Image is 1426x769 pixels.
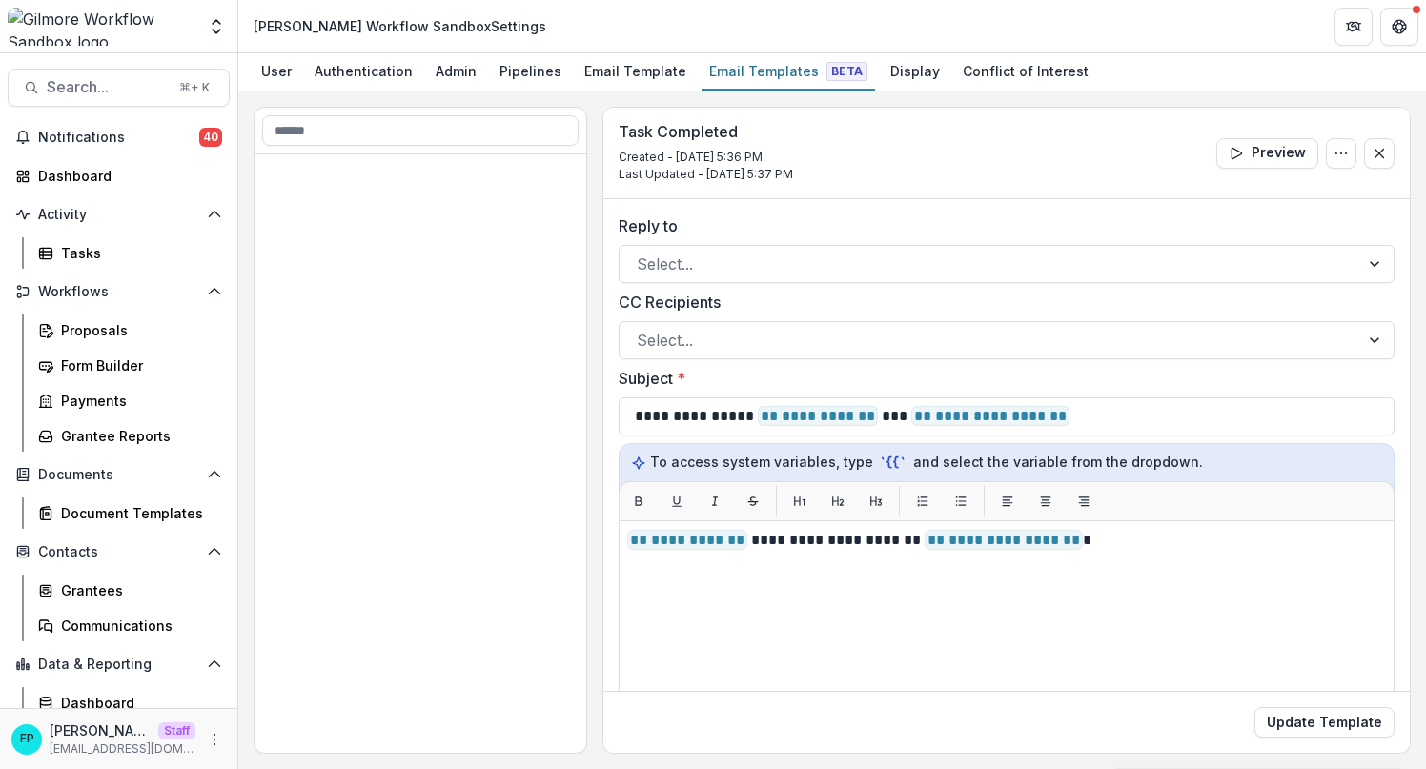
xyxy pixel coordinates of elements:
a: Pipelines [492,53,569,91]
button: Get Help [1380,8,1418,46]
div: Display [883,57,947,85]
button: Partners [1334,8,1373,46]
button: Italic [700,486,730,516]
a: Dashboard [8,160,230,192]
p: Last Updated - [DATE] 5:37 PM [619,166,793,183]
div: Email Templates [702,57,875,85]
div: Form Builder [61,355,214,375]
p: Staff [158,722,195,739]
div: Dashboard [61,693,214,713]
button: Update Template [1254,707,1395,738]
button: Open entity switcher [203,8,230,46]
button: Search... [8,69,230,107]
p: [EMAIL_ADDRESS][DOMAIN_NAME] [50,740,195,758]
span: Workflows [38,284,199,300]
a: Dashboard [31,687,230,718]
div: Email Template [577,57,694,85]
button: H3 [861,486,891,516]
label: CC Recipients [619,291,1383,314]
span: 40 [199,128,222,147]
div: Conflict of Interest [955,57,1096,85]
span: Notifications [38,130,199,146]
button: Options [1326,138,1356,169]
button: Bold [623,486,654,516]
div: Dashboard [38,166,214,186]
button: Open Activity [8,199,230,230]
span: Documents [38,467,199,483]
span: Data & Reporting [38,657,199,673]
p: [PERSON_NAME] [50,720,151,740]
a: Grantee Reports [31,420,230,452]
a: Document Templates [31,497,230,529]
button: H2 [823,486,853,516]
div: Pipelines [492,57,569,85]
div: Authentication [307,57,420,85]
a: Grantees [31,575,230,606]
div: User [254,57,299,85]
button: Strikethrough [738,486,768,516]
button: Open Documents [8,459,230,490]
div: Communications [61,616,214,636]
a: Tasks [31,237,230,269]
div: Document Templates [61,503,214,523]
button: Align right [1069,486,1099,516]
p: Created - [DATE] 5:36 PM [619,149,793,166]
span: Contacts [38,544,199,560]
a: Email Templates Beta [702,53,875,91]
div: Payments [61,391,214,411]
a: Admin [428,53,484,91]
a: Email Template [577,53,694,91]
button: More [203,728,226,751]
button: Preview [1216,138,1318,169]
p: To access system variables, type and select the variable from the dropdown. [631,452,1382,473]
label: Reply to [619,214,1383,237]
img: Gilmore Workflow Sandbox logo [8,8,195,46]
span: Search... [47,78,168,96]
code: `{{` [877,453,909,473]
div: Admin [428,57,484,85]
a: Payments [31,385,230,416]
button: Open Workflows [8,276,230,307]
button: Align left [992,486,1023,516]
a: Display [883,53,947,91]
button: Align center [1030,486,1061,516]
a: User [254,53,299,91]
button: List [907,486,938,516]
div: Tasks [61,243,214,263]
button: Notifications40 [8,122,230,152]
div: Grantee Reports [61,426,214,446]
div: Proposals [61,320,214,340]
span: Activity [38,207,199,223]
div: ⌘ + K [175,77,214,98]
div: Fanny Pinoul [20,733,34,745]
button: Close [1364,138,1395,169]
div: Grantees [61,580,214,600]
button: List [946,486,976,516]
a: Form Builder [31,350,230,381]
div: [PERSON_NAME] Workflow Sandbox Settings [254,16,546,36]
a: Communications [31,610,230,641]
button: H1 [784,486,815,516]
button: Open Data & Reporting [8,649,230,679]
h3: Task Completed [619,123,793,141]
button: Open Contacts [8,536,230,567]
nav: breadcrumb [246,12,554,40]
a: Conflict of Interest [955,53,1096,91]
span: Beta [826,62,867,81]
a: Proposals [31,314,230,346]
a: Authentication [307,53,420,91]
label: Subject [619,367,1383,390]
button: Underline [662,486,692,516]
